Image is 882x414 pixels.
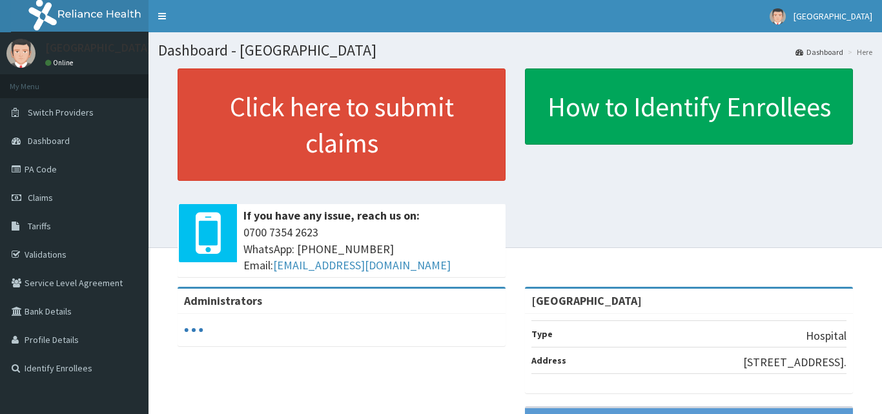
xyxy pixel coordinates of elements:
strong: [GEOGRAPHIC_DATA] [531,293,642,308]
img: User Image [6,39,36,68]
p: [STREET_ADDRESS]. [743,354,846,371]
img: User Image [770,8,786,25]
span: 0700 7354 2623 WhatsApp: [PHONE_NUMBER] Email: [243,224,499,274]
span: Dashboard [28,135,70,147]
b: Administrators [184,293,262,308]
svg: audio-loading [184,320,203,340]
a: [EMAIL_ADDRESS][DOMAIN_NAME] [273,258,451,273]
span: Claims [28,192,53,203]
h1: Dashboard - [GEOGRAPHIC_DATA] [158,42,872,59]
a: Online [45,58,76,67]
span: Switch Providers [28,107,94,118]
a: How to Identify Enrollees [525,68,853,145]
a: Dashboard [795,47,843,57]
span: Tariffs [28,220,51,232]
b: Address [531,355,566,366]
b: If you have any issue, reach us on: [243,208,420,223]
li: Here [845,47,872,57]
span: [GEOGRAPHIC_DATA] [794,10,872,22]
p: [GEOGRAPHIC_DATA] [45,42,152,54]
a: Click here to submit claims [178,68,506,181]
b: Type [531,328,553,340]
p: Hospital [806,327,846,344]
